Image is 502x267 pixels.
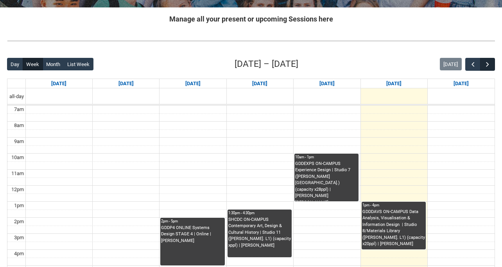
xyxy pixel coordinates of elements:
div: 9am [13,138,25,145]
a: Go to August 14, 2025 [318,79,336,88]
button: Next Week [480,58,495,71]
h2: Manage all your present or upcoming Sessions here [7,14,495,24]
a: Go to August 11, 2025 [117,79,135,88]
div: 11am [10,170,25,177]
div: 10am [10,154,25,161]
a: Go to August 13, 2025 [251,79,269,88]
img: REDU_GREY_LINE [7,37,495,45]
button: Month [43,58,64,70]
div: 3pm [13,234,25,242]
div: 10am - 1pm [295,154,358,160]
button: [DATE] [440,58,462,70]
div: 2pm [13,218,25,226]
a: Go to August 15, 2025 [385,79,403,88]
a: Go to August 16, 2025 [452,79,470,88]
div: 1pm - 4pm [362,202,425,208]
div: GDDEXPS ON-CAMPUS Experience Design | Studio 7 ([PERSON_NAME][GEOGRAPHIC_DATA].) (capacity x28ppl... [295,161,358,201]
div: 7am [13,106,25,113]
a: Go to August 12, 2025 [184,79,202,88]
div: 4pm [13,250,25,258]
div: GDDDAVS ON-CAMPUS Data Analysis, Visualisation & Information Design | Studio 8/Materials Library ... [362,209,425,247]
div: 12pm [10,186,25,194]
div: 8am [13,122,25,129]
div: SHCDC ON-CAMPUS Contemporary Art, Design & Cultural History | Studio 11 ([PERSON_NAME]. L1) (capa... [228,217,291,249]
button: Week [23,58,43,70]
div: GDDP4 ONLINE Systems Design STAGE 4 | Online | [PERSON_NAME] [161,225,224,244]
button: Previous Week [465,58,480,71]
button: List Week [64,58,93,70]
div: 1:30pm - 4:30pm [228,210,291,216]
span: all-day [8,93,25,100]
div: 1pm [13,202,25,210]
button: Day [7,58,23,70]
div: 2pm - 5pm [161,219,224,224]
a: Go to August 10, 2025 [50,79,68,88]
h2: [DATE] – [DATE] [235,57,298,71]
